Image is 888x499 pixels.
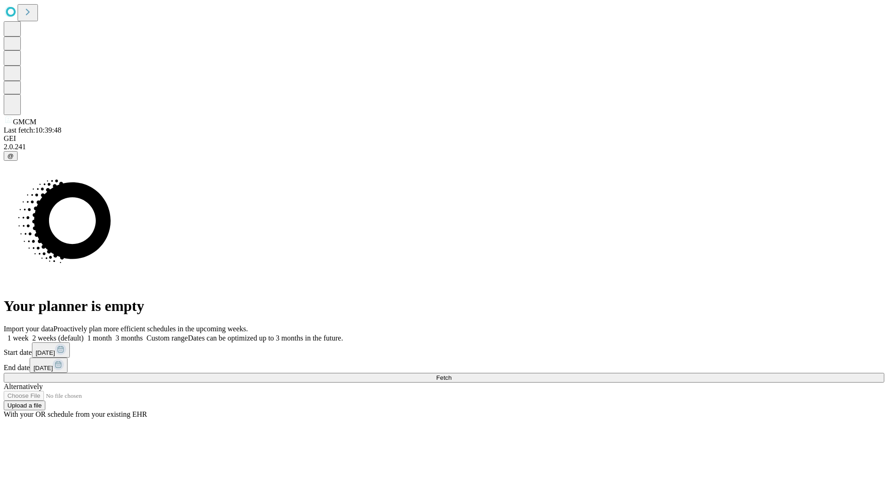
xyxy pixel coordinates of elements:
[4,151,18,161] button: @
[4,358,884,373] div: End date
[4,401,45,410] button: Upload a file
[188,334,343,342] span: Dates can be optimized up to 3 months in the future.
[32,342,70,358] button: [DATE]
[4,410,147,418] span: With your OR schedule from your existing EHR
[87,334,112,342] span: 1 month
[436,374,451,381] span: Fetch
[7,152,14,159] span: @
[4,373,884,383] button: Fetch
[4,143,884,151] div: 2.0.241
[30,358,68,373] button: [DATE]
[33,365,53,371] span: [DATE]
[4,383,43,390] span: Alternatively
[116,334,143,342] span: 3 months
[147,334,188,342] span: Custom range
[36,349,55,356] span: [DATE]
[4,298,884,315] h1: Your planner is empty
[4,342,884,358] div: Start date
[4,126,62,134] span: Last fetch: 10:39:48
[13,118,37,126] span: GMCM
[32,334,84,342] span: 2 weeks (default)
[54,325,248,333] span: Proactively plan more efficient schedules in the upcoming weeks.
[7,334,29,342] span: 1 week
[4,134,884,143] div: GEI
[4,325,54,333] span: Import your data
